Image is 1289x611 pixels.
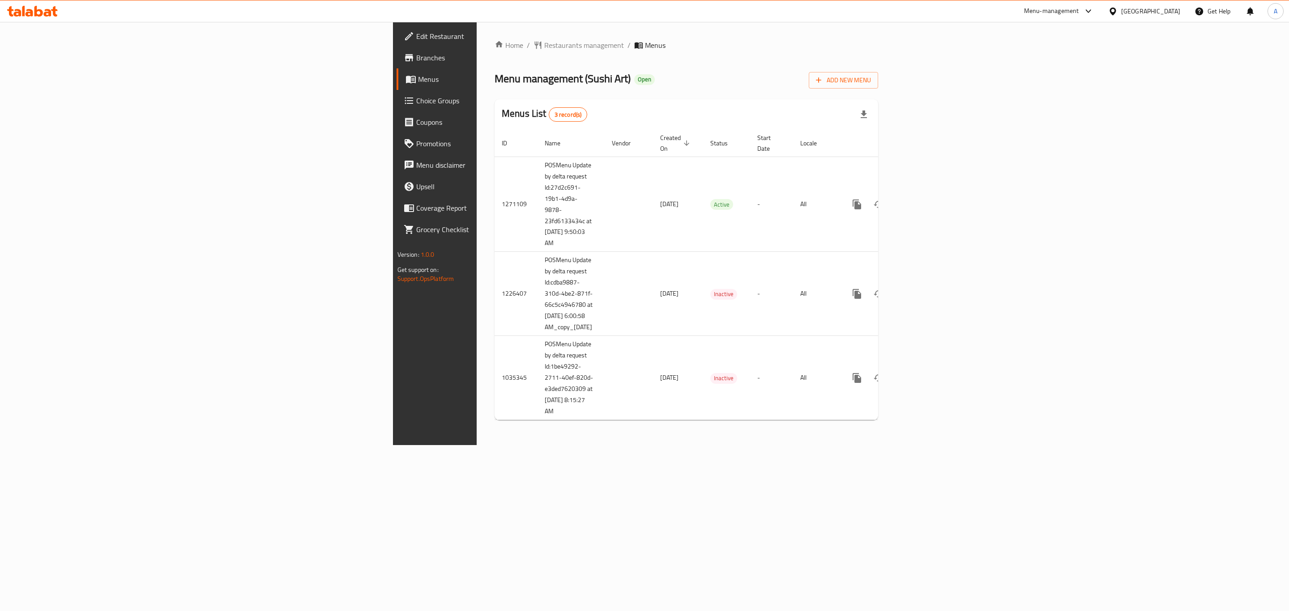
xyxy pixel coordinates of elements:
div: [GEOGRAPHIC_DATA] [1121,6,1180,16]
span: Vendor [612,138,642,149]
a: Support.OpsPlatform [397,273,454,284]
div: Export file [853,104,875,125]
span: Active [710,199,733,210]
a: Upsell [397,176,608,197]
span: Menu disclaimer [416,160,601,170]
li: / [627,40,631,51]
nav: breadcrumb [495,40,878,51]
span: Status [710,138,739,149]
span: Start Date [757,132,782,154]
span: ID [502,138,519,149]
div: Open [634,74,655,85]
span: [DATE] [660,372,679,383]
span: [DATE] [660,288,679,299]
div: Menu-management [1024,6,1079,17]
button: more [846,367,868,389]
button: Add New Menu [809,72,878,89]
th: Actions [839,130,939,157]
span: [DATE] [660,198,679,210]
td: All [793,252,839,336]
a: Coupons [397,111,608,133]
span: Upsell [416,181,601,192]
span: Promotions [416,138,601,149]
h2: Menus List [502,107,587,122]
a: Menu disclaimer [397,154,608,176]
span: Choice Groups [416,95,601,106]
td: - [750,336,793,420]
a: Promotions [397,133,608,154]
button: more [846,283,868,305]
td: All [793,157,839,252]
button: Change Status [868,367,889,389]
td: - [750,157,793,252]
div: Active [710,199,733,210]
span: Grocery Checklist [416,224,601,235]
a: Branches [397,47,608,68]
span: Add New Menu [816,75,871,86]
span: 3 record(s) [549,110,587,119]
span: Get support on: [397,264,439,276]
td: All [793,336,839,420]
div: Total records count [549,107,588,122]
a: Edit Restaurant [397,25,608,47]
span: Created On [660,132,692,154]
button: more [846,194,868,215]
td: - [750,252,793,336]
span: Inactive [710,289,737,299]
span: Coverage Report [416,203,601,213]
span: Branches [416,52,601,63]
a: Coverage Report [397,197,608,219]
button: Change Status [868,194,889,215]
div: Inactive [710,289,737,300]
span: Edit Restaurant [416,31,601,42]
span: Menus [418,74,601,85]
span: Menus [645,40,666,51]
span: Name [545,138,572,149]
span: A [1274,6,1277,16]
a: Choice Groups [397,90,608,111]
span: Version: [397,249,419,260]
a: Grocery Checklist [397,219,608,240]
button: Change Status [868,283,889,305]
span: Inactive [710,373,737,383]
a: Menus [397,68,608,90]
span: 1.0.0 [421,249,435,260]
span: Coupons [416,117,601,127]
span: Locale [800,138,828,149]
span: Open [634,76,655,83]
table: enhanced table [495,130,939,420]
